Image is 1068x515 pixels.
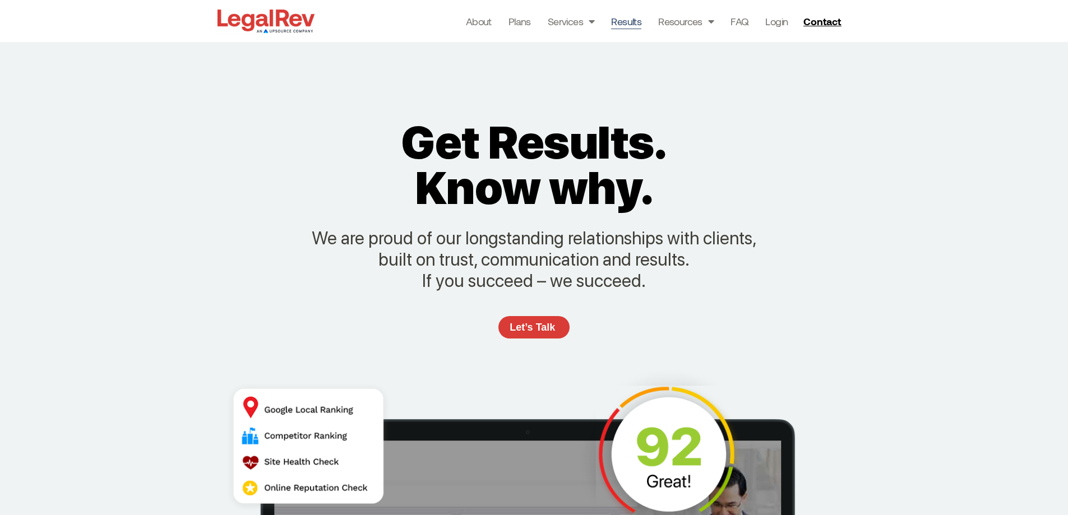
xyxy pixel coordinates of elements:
[373,120,696,211] h2: Get Results. Know why.
[611,13,641,29] a: Results
[498,316,569,338] a: Let’s Talk
[548,13,595,29] a: Services
[765,13,788,29] a: Login
[799,12,848,30] a: Contact
[803,16,841,26] span: Contact
[658,13,714,29] a: Resources
[731,13,748,29] a: FAQ
[466,13,492,29] a: About
[310,228,759,291] p: We are proud of our longstanding relationships with clients, built on trust, communication and re...
[466,13,788,29] nav: Menu
[510,322,555,332] span: Let’s Talk
[508,13,531,29] a: Plans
